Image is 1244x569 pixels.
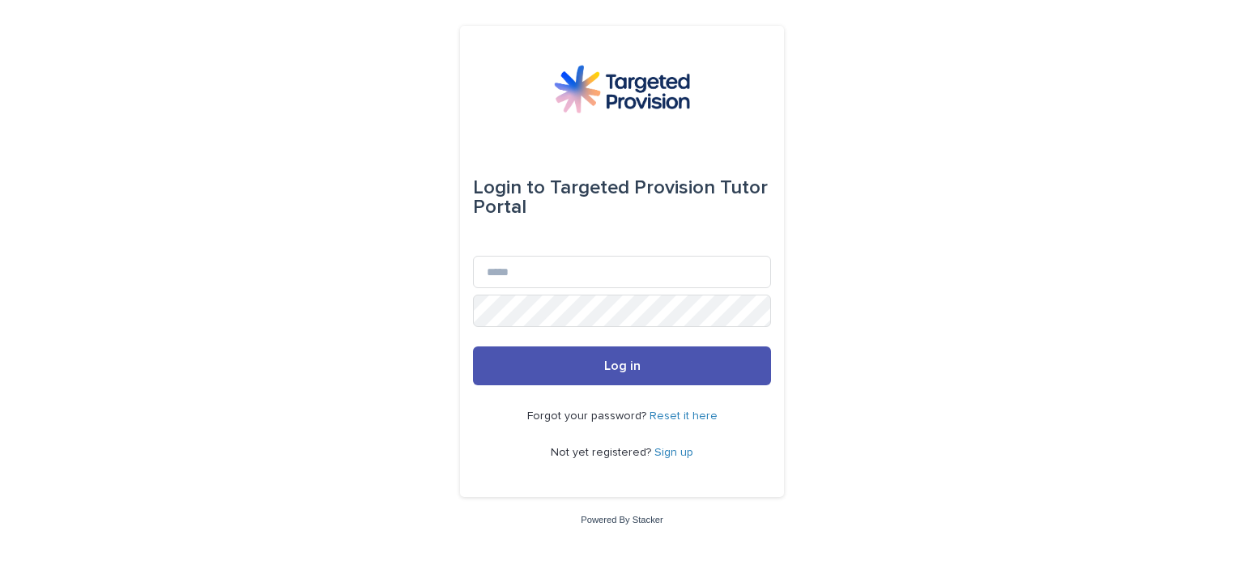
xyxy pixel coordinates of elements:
[473,178,545,197] span: Login to
[604,359,641,372] span: Log in
[551,447,654,458] span: Not yet registered?
[473,346,771,385] button: Log in
[554,65,690,113] img: M5nRWzHhSzIhMunXDL62
[527,410,650,422] span: Forgot your password?
[473,165,771,230] div: Targeted Provision Tutor Portal
[654,447,693,458] a: Sign up
[650,410,718,422] a: Reset it here
[581,515,662,524] a: Powered By Stacker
